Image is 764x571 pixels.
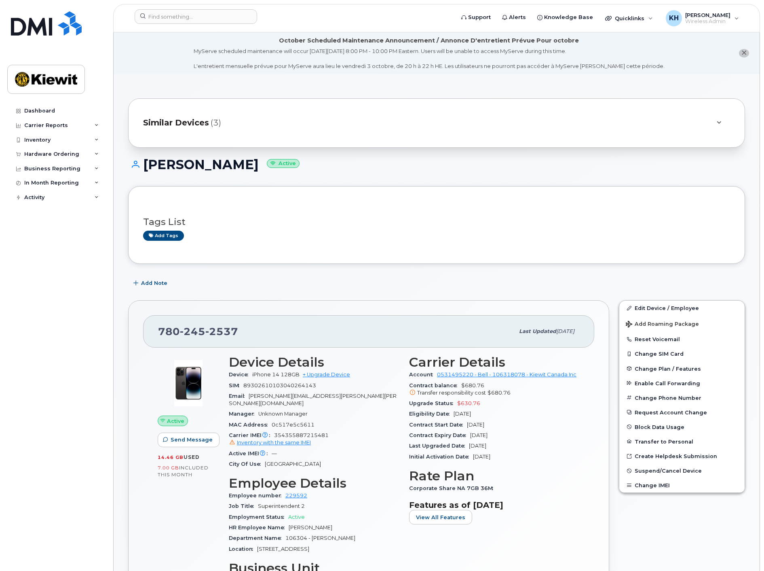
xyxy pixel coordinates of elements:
span: Manager [229,411,258,417]
button: Suspend/Cancel Device [619,463,745,478]
a: Inventory with the same IMEI [229,439,311,446]
span: $630.76 [457,400,480,406]
span: Employee number [229,492,285,499]
button: Change SIM Card [619,346,745,361]
span: 14.46 GB [158,454,184,460]
button: Change Phone Number [619,391,745,405]
h3: Features as of [DATE] [409,500,580,510]
span: Account [409,371,437,378]
small: Active [267,159,300,168]
button: Reset Voicemail [619,332,745,346]
span: Inventory with the same IMEI [237,439,311,446]
span: Initial Activation Date [409,454,473,460]
span: [DATE] [473,454,490,460]
button: Send Message [158,433,219,447]
span: — [272,450,277,456]
span: [STREET_ADDRESS] [257,546,309,552]
h1: [PERSON_NAME] [128,157,745,172]
iframe: Messenger Launcher [729,536,758,565]
h3: Tags List [143,217,730,227]
span: 89302610103040264143 [243,382,316,388]
span: HR Employee Name [229,524,289,531]
span: Corporate Share NA 7GB 36M [409,485,497,491]
span: Change Plan / Features [635,365,701,371]
span: Active IMEI [229,450,272,456]
button: Add Note [128,276,174,291]
span: $680.76 [409,382,580,397]
span: [DATE] [467,422,484,428]
h3: Carrier Details [409,355,580,369]
span: [DATE] [556,328,574,334]
span: MAC Address [229,422,272,428]
span: [DATE] [470,432,488,438]
span: Suspend/Cancel Device [635,468,702,474]
span: SIM [229,382,243,388]
span: Email [229,393,249,399]
span: Active [167,417,184,425]
h3: Rate Plan [409,469,580,483]
button: Request Account Change [619,405,745,420]
span: Add Note [141,279,167,287]
span: 354355887215481 [229,432,399,447]
a: Add tags [143,231,184,241]
button: Change IMEI [619,478,745,492]
button: close notification [739,49,749,57]
a: 229592 [285,492,307,499]
img: image20231002-3703462-njx0qo.jpeg [164,359,213,408]
span: 245 [180,325,205,338]
a: + Upgrade Device [303,371,350,378]
span: [GEOGRAPHIC_DATA] [265,461,321,467]
span: Last updated [519,328,556,334]
span: Contract Start Date [409,422,467,428]
button: View All Features [409,510,472,524]
span: View All Features [416,514,465,521]
span: Unknown Manager [258,411,308,417]
span: [PERSON_NAME] [289,524,332,531]
span: [DATE] [454,411,471,417]
span: 0c517e5c5611 [272,422,314,428]
span: Transfer responsibility cost [417,390,486,396]
div: MyServe scheduled maintenance will occur [DATE][DATE] 8:00 PM - 10:00 PM Eastern. Users will be u... [194,47,665,70]
span: City Of Use [229,461,265,467]
span: Send Message [171,436,213,444]
h3: Employee Details [229,476,399,490]
button: Add Roaming Package [619,315,745,332]
span: (3) [211,117,221,129]
span: used [184,454,200,460]
span: iPhone 14 128GB [252,371,300,378]
span: 7.00 GB [158,465,179,471]
span: Contract balance [409,382,461,388]
a: Edit Device / Employee [619,301,745,315]
span: included this month [158,465,209,478]
span: [PERSON_NAME][EMAIL_ADDRESS][PERSON_NAME][PERSON_NAME][DOMAIN_NAME] [229,393,397,406]
span: Superintendent 2 [258,503,305,509]
span: Location [229,546,257,552]
div: October Scheduled Maintenance Announcement / Annonce D'entretient Prévue Pour octobre [279,36,579,45]
span: Similar Devices [143,117,209,129]
span: Carrier IMEI [229,432,274,438]
span: 2537 [205,325,238,338]
span: Department Name [229,535,285,541]
span: Last Upgraded Date [409,443,469,449]
span: Active [288,514,305,520]
button: Block Data Usage [619,420,745,434]
span: Employment Status [229,514,288,520]
button: Transfer to Personal [619,434,745,449]
span: 780 [158,325,238,338]
span: Add Roaming Package [626,321,699,329]
span: $680.76 [488,390,511,396]
span: Enable Call Forwarding [635,380,700,386]
span: Contract Expiry Date [409,432,470,438]
button: Change Plan / Features [619,361,745,376]
button: Enable Call Forwarding [619,376,745,391]
span: Job Title [229,503,258,509]
span: Device [229,371,252,378]
a: Create Helpdesk Submission [619,449,745,463]
h3: Device Details [229,355,399,369]
span: Upgrade Status [409,400,457,406]
span: 106304 - [PERSON_NAME] [285,535,355,541]
span: Eligibility Date [409,411,454,417]
a: 0531495220 - Bell - 106318078 - Kiewit Canada Inc [437,371,576,378]
span: [DATE] [469,443,486,449]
